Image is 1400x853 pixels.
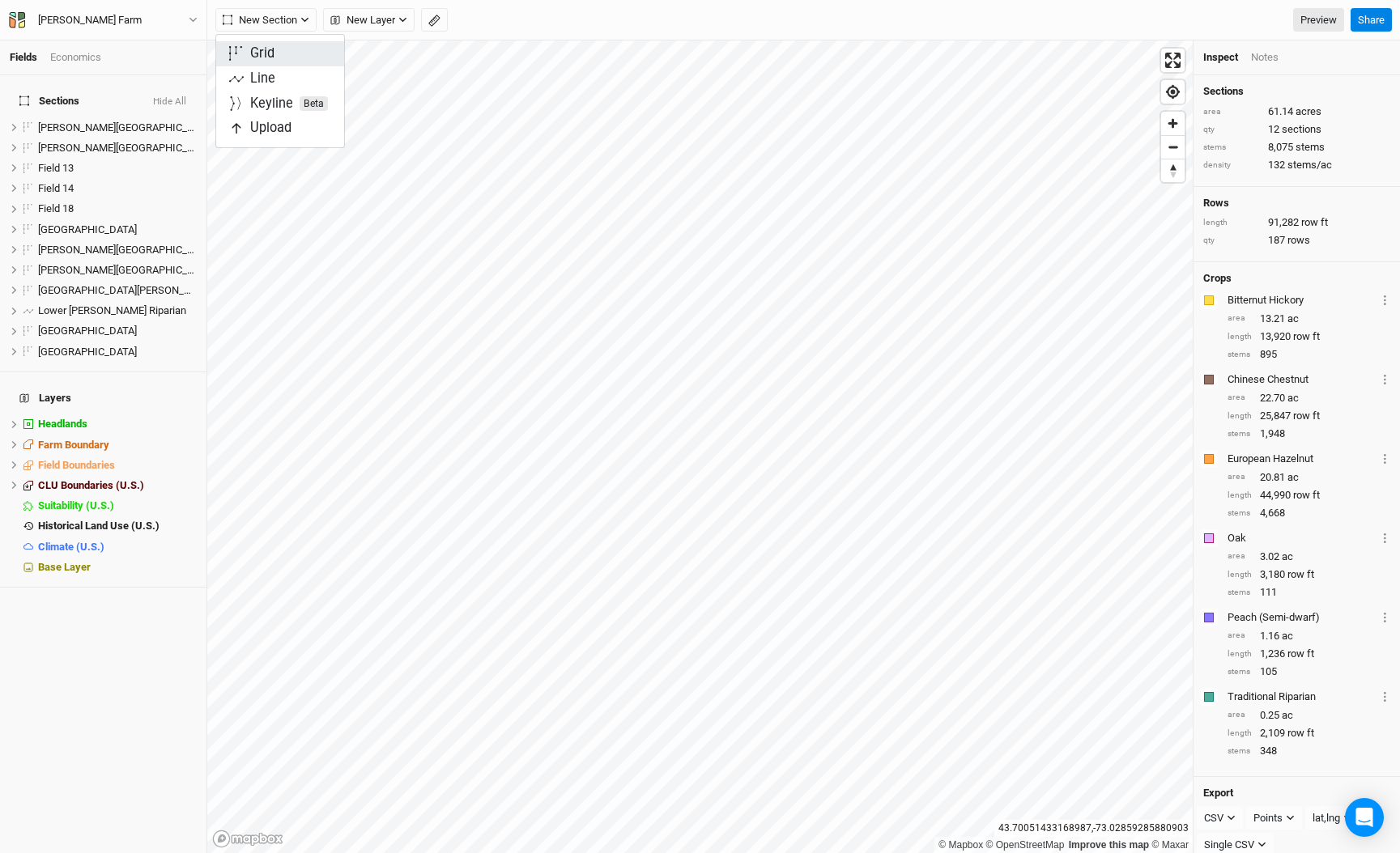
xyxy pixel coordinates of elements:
h4: Export [1203,787,1390,800]
span: Field 13 [38,162,74,174]
div: area [1228,630,1252,642]
h4: Layers [10,382,197,414]
div: 2,109 [1228,726,1390,741]
button: Crop Usage [1380,370,1390,388]
div: 1,948 [1228,426,1390,441]
div: 13.21 [1228,312,1390,326]
div: Economics [50,50,101,65]
a: Fields [10,51,37,63]
span: Farm Boundary [38,439,109,451]
div: Line [250,70,275,88]
div: CLU Boundaries (U.S.) [38,479,197,492]
span: [PERSON_NAME][GEOGRAPHIC_DATA] [38,142,215,154]
div: length [1228,569,1252,581]
div: Field 18 [38,202,197,215]
a: Preview [1293,8,1344,32]
span: [GEOGRAPHIC_DATA] [38,346,137,358]
div: length [1228,331,1252,343]
span: ac [1282,629,1293,643]
div: 91,282 [1203,215,1390,230]
div: stems [1228,745,1252,758]
a: Maxar [1151,839,1189,851]
div: West Field [38,346,197,359]
div: Island Field [38,223,197,236]
span: ac [1282,708,1293,723]
div: qty [1203,235,1260,247]
button: Crop Usage [1380,608,1390,626]
div: density [1203,159,1260,172]
span: [PERSON_NAME][GEOGRAPHIC_DATA] [38,121,215,134]
div: 105 [1228,664,1390,679]
span: stems [1296,140,1325,155]
div: 8,075 [1203,140,1390,155]
h4: Sections [1203,85,1390,98]
div: area [1228,471,1252,483]
div: length [1203,217,1260,229]
span: ac [1282,550,1293,564]
div: Traditional Riparian [1228,690,1377,704]
div: 13,920 [1228,329,1390,344]
div: CSV [1204,810,1223,826]
span: [GEOGRAPHIC_DATA][PERSON_NAME] [38,284,215,296]
span: row ft [1293,329,1320,344]
div: 0.25 [1228,708,1390,723]
div: length [1228,410,1252,422]
div: Open Intercom Messenger [1345,798,1384,837]
span: Climate (U.S.) [38,541,104,553]
span: [GEOGRAPHIC_DATA] [38,223,137,236]
div: Suitability (U.S.) [38,499,197,512]
button: [PERSON_NAME] Farm [8,11,198,29]
span: Upload [229,119,291,138]
a: Improve this map [1069,839,1149,851]
div: stems [1203,142,1260,154]
h4: Crops [1203,272,1232,285]
button: Crop Usage [1380,449,1390,468]
span: row ft [1293,488,1320,503]
div: length [1228,728,1252,740]
div: 22.70 [1228,391,1390,405]
button: Crop Usage [1380,528,1390,547]
div: 20.81 [1228,470,1390,485]
div: Lower Bogue Riparian [38,304,197,317]
span: CLU Boundaries (U.S.) [38,479,144,491]
span: Reset bearing to north [1161,159,1185,182]
div: 132 [1203,158,1390,172]
button: Crop Usage [1380,291,1390,309]
span: stems/ac [1287,158,1332,172]
span: Field Boundaries [38,459,115,471]
a: OpenStreetMap [986,839,1065,851]
span: Suitability (U.S.) [38,499,114,511]
div: Cadwell Farm [38,12,142,28]
div: Bogue Field [38,121,197,134]
span: New Section [223,12,297,28]
a: Mapbox [938,839,983,851]
span: row ft [1301,215,1328,230]
div: Headlands [38,418,197,431]
span: New Layer [330,12,395,28]
div: area [1203,106,1260,118]
div: Grid [250,45,274,63]
div: Climate (U.S.) [38,541,197,554]
span: Enter fullscreen [1161,49,1185,72]
div: area [1228,312,1252,325]
div: 1,236 [1228,647,1390,661]
div: 348 [1228,744,1390,758]
div: Field 14 [38,182,197,195]
span: Headlands [38,418,87,430]
div: length [1228,648,1252,660]
div: 61.14 [1203,104,1390,119]
div: 4,668 [1228,506,1390,520]
div: [PERSON_NAME] Farm [38,12,142,28]
button: New Section [215,8,317,32]
div: 12 [1203,122,1390,137]
div: Peach (Semi-dwarf) [1228,610,1377,625]
div: stems [1228,666,1252,678]
button: Hide All [152,96,187,108]
button: Zoom in [1161,112,1185,135]
div: 895 [1228,347,1390,362]
button: Crop Usage [1380,687,1390,706]
div: area [1228,709,1252,721]
div: Field Boundaries [38,459,197,472]
canvas: Map [207,40,1193,853]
